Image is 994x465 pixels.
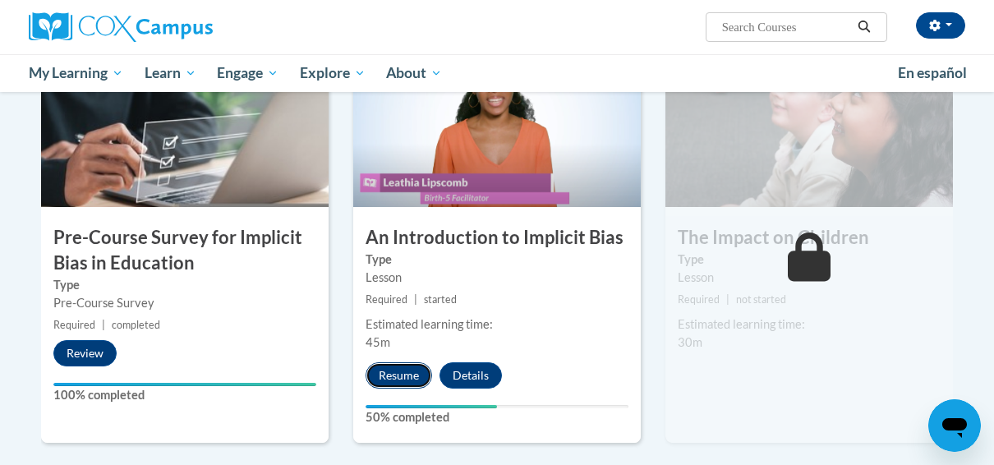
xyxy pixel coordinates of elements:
h3: Pre-Course Survey for Implicit Bias in Education [41,225,329,276]
span: 30m [678,335,702,349]
label: Type [53,276,316,294]
iframe: Button to launch messaging window [928,399,981,452]
img: Cox Campus [29,12,213,42]
div: Your progress [366,405,497,408]
h3: An Introduction to Implicit Bias [353,225,641,251]
label: Type [366,251,628,269]
span: 45m [366,335,390,349]
div: Main menu [16,54,978,92]
span: About [386,63,442,83]
div: Estimated learning time: [366,315,628,334]
input: Search Courses [720,17,852,37]
span: Engage [217,63,278,83]
a: About [376,54,453,92]
span: | [102,319,105,331]
div: Estimated learning time: [678,315,941,334]
div: Lesson [678,269,941,287]
button: Details [439,362,502,389]
label: Type [678,251,941,269]
span: Required [366,293,407,306]
button: Account Settings [916,12,965,39]
img: Course Image [665,43,953,207]
span: Required [53,319,95,331]
span: Required [678,293,720,306]
span: Learn [145,63,196,83]
a: En español [887,56,978,90]
a: Explore [289,54,376,92]
span: My Learning [29,63,123,83]
button: Search [852,17,877,37]
span: completed [112,319,160,331]
span: started [424,293,457,306]
div: Your progress [53,383,316,386]
span: | [414,293,417,306]
span: Explore [300,63,366,83]
label: 100% completed [53,386,316,404]
button: Resume [366,362,432,389]
a: Engage [206,54,289,92]
img: Course Image [41,43,329,207]
label: 50% completed [366,408,628,426]
span: not started [736,293,786,306]
span: En español [898,64,967,81]
h3: The Impact on Children [665,225,953,251]
button: Review [53,340,117,366]
a: Learn [134,54,207,92]
a: My Learning [18,54,134,92]
img: Course Image [353,43,641,207]
div: Lesson [366,269,628,287]
span: | [726,293,729,306]
div: Pre-Course Survey [53,294,316,312]
a: Cox Campus [29,12,324,42]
